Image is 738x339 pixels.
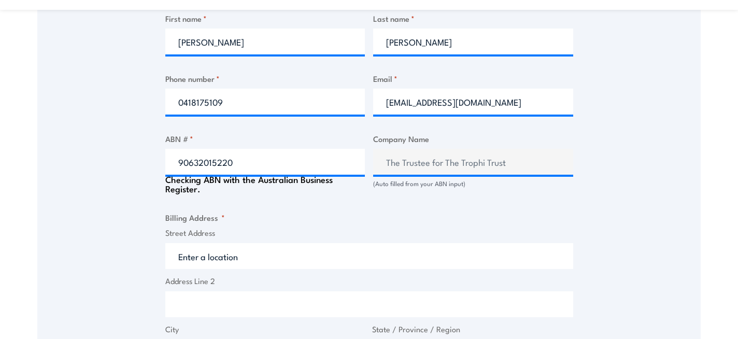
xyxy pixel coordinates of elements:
[373,73,573,84] label: Email
[165,323,366,335] label: City
[165,73,365,84] label: Phone number
[165,275,573,287] label: Address Line 2
[373,12,573,24] label: Last name
[373,179,573,189] div: (Auto filled from your ABN input)
[165,211,225,223] legend: Billing Address
[373,133,573,145] label: Company Name
[165,12,365,24] label: First name
[165,227,573,239] label: Street Address
[372,323,573,335] label: State / Province / Region
[165,175,365,193] div: Checking ABN with the Australian Business Register.
[165,243,573,269] input: Enter a location
[165,133,365,145] label: ABN #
